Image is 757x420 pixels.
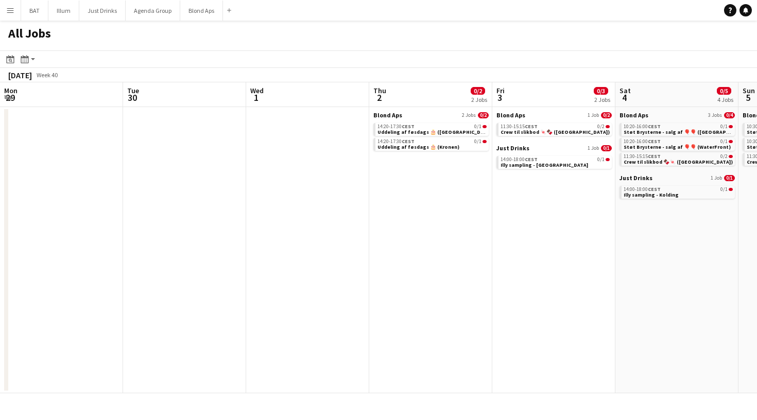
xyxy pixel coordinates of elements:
span: CEST [648,123,661,130]
div: Just Drinks1 Job0/114:00-18:00CEST0/1Illy sampling - Kolding [620,174,735,201]
span: 3 Jobs [708,112,722,118]
span: CEST [402,123,415,130]
span: 0/5 [717,87,731,95]
button: BAT [21,1,48,21]
span: Blond Aps [620,111,648,119]
span: CEST [525,156,538,163]
span: 1 Job [588,145,599,151]
a: Blond Aps3 Jobs0/4 [620,111,735,119]
div: 2 Jobs [594,96,610,103]
span: 0/2 [597,124,605,129]
span: 0/2 [606,125,610,128]
span: 0/2 [720,154,728,159]
span: 11:30-15:15 [624,154,661,159]
span: 0/1 [483,140,487,143]
div: Blond Aps1 Job0/211:30-15:15CEST0/2Crew til slikbod 🍬🍫 ([GEOGRAPHIC_DATA]) [496,111,612,144]
span: 4 [618,92,631,103]
span: Thu [373,86,386,95]
span: 0/1 [729,188,733,191]
span: Fri [496,86,505,95]
span: Illy sampling - Kolding [624,191,679,198]
span: 29 [3,92,18,103]
span: CEST [402,138,415,145]
span: 0/1 [606,158,610,161]
span: 0/2 [729,155,733,158]
span: Crew til slikbod 🍫🍬 (Ballerup) [624,159,733,165]
span: Wed [250,86,264,95]
span: 0/1 [601,145,612,151]
button: Just Drinks [79,1,126,21]
span: 14:20-17:30 [377,124,415,129]
span: Illy sampling - Fredericia [501,162,588,168]
a: Just Drinks1 Job0/1 [496,144,612,152]
span: 30 [126,92,139,103]
span: 10:20-16:00 [624,124,661,129]
span: Blond Aps [373,111,402,119]
span: 0/1 [720,187,728,192]
span: 0/3 [594,87,608,95]
span: 3 [495,92,505,103]
span: CEST [648,138,661,145]
a: 14:00-18:00CEST0/1Illy sampling - [GEOGRAPHIC_DATA] [501,156,610,168]
span: CEST [648,186,661,192]
span: 14:00-18:00 [501,157,538,162]
div: 2 Jobs [471,96,487,103]
a: Blond Aps2 Jobs0/2 [373,111,489,119]
span: CEST [648,153,661,160]
button: Blond Aps [180,1,223,21]
span: 0/1 [597,157,605,162]
span: 0/1 [720,139,728,144]
span: 0/1 [729,140,733,143]
span: Just Drinks [496,144,529,152]
span: 1 [249,92,264,103]
span: 14:00-18:00 [624,187,661,192]
a: 11:30-15:15CEST0/2Crew til slikbod 🍬🍫 ([GEOGRAPHIC_DATA]) [501,123,610,135]
a: 11:30-15:15CEST0/2Crew til slikbod 🍫🍬 ([GEOGRAPHIC_DATA]) [624,153,733,165]
span: Just Drinks [620,174,652,182]
span: 5 [741,92,755,103]
span: Sun [743,86,755,95]
a: Blond Aps1 Job0/2 [496,111,612,119]
span: 11:30-15:15 [501,124,538,129]
span: CEST [525,123,538,130]
a: 10:20-16:00CEST0/1Støt Brysterne - salg af 🎈🎈 ([GEOGRAPHIC_DATA]) [624,123,733,135]
button: Agenda Group [126,1,180,21]
span: 0/1 [724,175,735,181]
span: Støt Brysterne - salg af 🎈🎈 (Ballerup) [624,129,753,135]
a: 14:20-17:30CEST0/1Uddeling af føsdags 🎂 (Kronen) [377,138,487,150]
span: 0/2 [601,112,612,118]
span: 0/2 [478,112,489,118]
button: Illum [48,1,79,21]
span: Week 40 [34,71,60,79]
span: Tue [127,86,139,95]
span: Uddeling af føsdags 🎂 (Ballerup) [377,129,493,135]
span: 0/2 [471,87,485,95]
span: Mon [4,86,18,95]
span: 0/1 [483,125,487,128]
span: 0/1 [474,124,481,129]
span: 0/1 [729,125,733,128]
div: Just Drinks1 Job0/114:00-18:00CEST0/1Illy sampling - [GEOGRAPHIC_DATA] [496,144,612,171]
div: 4 Jobs [717,96,733,103]
a: Just Drinks1 Job0/1 [620,174,735,182]
a: 14:00-18:00CEST0/1Illy sampling - Kolding [624,186,733,198]
span: Støt Brysterne - salg af 🎈🎈 (WaterFront) [624,144,731,150]
span: Blond Aps [496,111,525,119]
span: Sat [620,86,631,95]
span: Crew til slikbod 🍬🍫 (Ballerup) [501,129,610,135]
a: 14:20-17:30CEST0/1Uddeling af føsdags 🎂 ([GEOGRAPHIC_DATA]) [377,123,487,135]
span: Uddeling af føsdags 🎂 (Kronen) [377,144,459,150]
span: 14:20-17:30 [377,139,415,144]
span: 1 Job [711,175,722,181]
span: 0/1 [720,124,728,129]
span: 2 [372,92,386,103]
span: 2 Jobs [462,112,476,118]
span: 0/1 [474,139,481,144]
span: 0/4 [724,112,735,118]
div: Blond Aps3 Jobs0/410:20-16:00CEST0/1Støt Brysterne - salg af 🎈🎈 ([GEOGRAPHIC_DATA])10:20-16:00CES... [620,111,735,174]
span: 10:20-16:00 [624,139,661,144]
a: 10:20-16:00CEST0/1Støt Brysterne - salg af 🎈🎈 (WaterFront) [624,138,733,150]
div: [DATE] [8,70,32,80]
span: 1 Job [588,112,599,118]
div: Blond Aps2 Jobs0/214:20-17:30CEST0/1Uddeling af føsdags 🎂 ([GEOGRAPHIC_DATA])14:20-17:30CEST0/1Ud... [373,111,489,153]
